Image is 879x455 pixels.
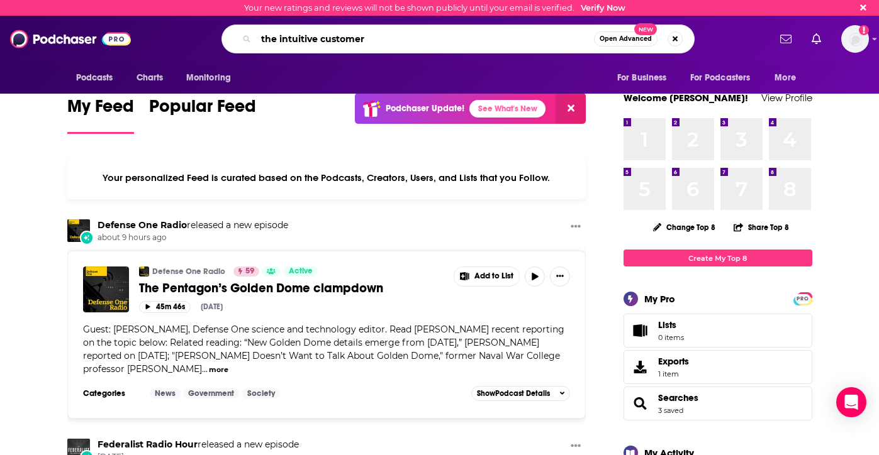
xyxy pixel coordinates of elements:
div: Open Intercom Messenger [836,387,866,417]
span: Monitoring [186,69,231,87]
span: More [775,69,796,87]
div: [DATE] [201,302,223,311]
input: Search podcasts, credits, & more... [256,29,594,49]
span: ... [202,363,208,375]
h3: Categories [83,388,140,398]
img: Defense One Radio [67,219,90,242]
span: PRO [795,294,810,304]
button: Change Top 8 [646,219,724,235]
button: open menu [682,66,769,90]
a: Defense One Radio [98,219,187,231]
a: Show notifications dropdown [807,28,826,50]
a: Charts [128,66,171,90]
span: Exports [658,356,689,367]
span: 1 item [658,370,689,378]
button: open menu [67,66,130,90]
span: Exports [628,358,653,376]
button: Show More Button [550,266,570,287]
span: Charts [137,69,164,87]
span: Podcasts [76,69,113,87]
div: New Episode [80,231,94,244]
p: Podchaser Update! [386,103,464,114]
span: For Podcasters [690,69,751,87]
span: Show Podcast Details [477,389,550,398]
span: Searches [624,386,812,420]
a: View Profile [761,92,812,104]
div: Search podcasts, credits, & more... [221,25,695,53]
div: Your new ratings and reviews will not be shown publicly until your email is verified. [244,3,625,13]
span: Popular Feed [149,96,256,124]
h3: released a new episode [98,439,299,451]
a: My Feed [67,96,134,134]
a: Active [284,266,318,277]
a: Popular Feed [149,96,256,134]
a: Lists [624,314,812,348]
span: Lists [658,319,676,331]
button: more [209,365,228,375]
span: Lists [658,319,684,331]
span: My Feed [67,96,134,124]
img: The Pentagon’s Golden Dome clampdown [83,266,129,312]
div: Your personalized Feed is curated based on the Podcasts, Creators, Users, and Lists that you Follow. [67,156,586,199]
img: User Profile [841,25,869,53]
a: Show notifications dropdown [775,28,797,50]
button: Show profile menu [841,25,869,53]
span: Active [289,265,313,278]
a: Welcome [PERSON_NAME]! [624,92,748,104]
a: Federalist Radio Hour [98,439,198,450]
a: News [150,388,181,398]
span: Add to List [474,271,513,281]
span: about 9 hours ago [98,233,288,243]
a: 3 saved [658,406,683,415]
button: Show More Button [566,219,586,235]
button: open menu [766,66,812,90]
button: 45m 46s [139,301,191,313]
button: open menu [608,66,683,90]
span: For Business [617,69,667,87]
span: Logged in as jbarbour [841,25,869,53]
img: Podchaser - Follow, Share and Rate Podcasts [10,27,131,51]
img: Defense One Radio [139,266,149,277]
a: Government [183,388,239,398]
svg: Email not verified [859,25,869,35]
a: PRO [795,293,810,303]
span: Open Advanced [600,36,652,42]
a: Create My Top 8 [624,249,812,266]
button: open menu [177,66,247,90]
a: The Pentagon’s Golden Dome clampdown [139,280,445,296]
div: My Pro [644,293,675,305]
a: See What's New [469,100,546,118]
span: Guest: [PERSON_NAME], Defense One science and technology editor. Read [PERSON_NAME] recent report... [83,324,564,375]
a: Defense One Radio [152,266,225,277]
button: Open AdvancedNew [594,31,658,47]
h3: released a new episode [98,219,288,231]
button: ShowPodcast Details [471,386,571,401]
a: Society [242,388,280,398]
a: Exports [624,350,812,384]
a: Searches [658,392,698,403]
button: Show More Button [566,439,586,454]
span: The Pentagon’s Golden Dome clampdown [139,280,383,296]
span: Lists [628,322,653,339]
span: 0 items [658,333,684,342]
span: New [634,23,657,35]
a: 59 [233,266,259,277]
span: 59 [245,265,254,278]
a: Searches [628,395,653,412]
button: Share Top 8 [733,215,790,239]
a: Verify Now [581,3,625,13]
button: Show More Button [454,267,520,286]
